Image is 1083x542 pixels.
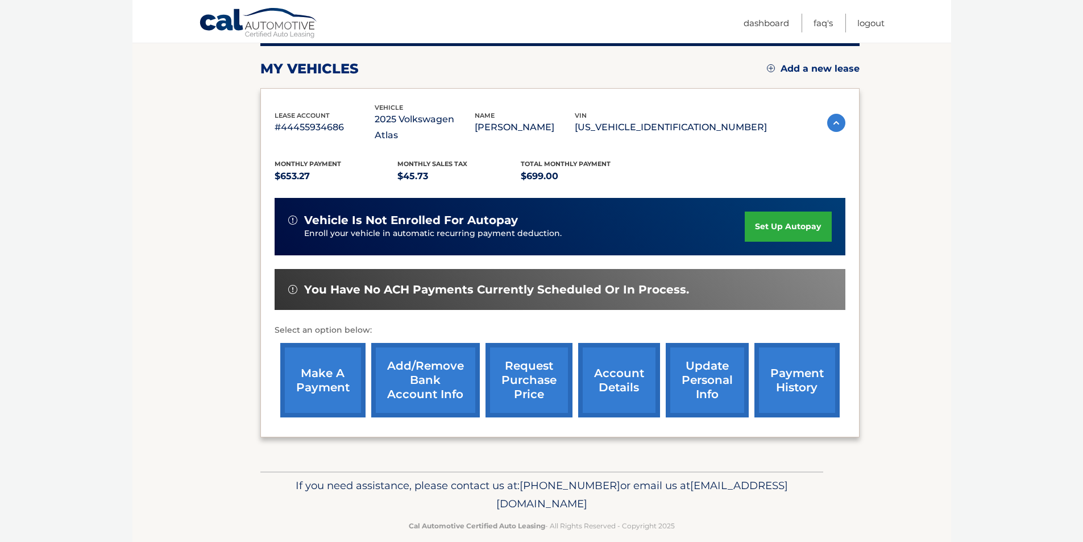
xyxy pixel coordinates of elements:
a: Logout [857,14,885,32]
a: account details [578,343,660,417]
a: Cal Automotive [199,7,318,40]
span: You have no ACH payments currently scheduled or in process. [304,283,689,297]
img: add.svg [767,64,775,72]
a: Add a new lease [767,63,860,75]
span: [EMAIL_ADDRESS][DOMAIN_NAME] [496,479,788,510]
p: $45.73 [397,168,521,184]
a: set up autopay [745,212,831,242]
span: [PHONE_NUMBER] [520,479,620,492]
p: If you need assistance, please contact us at: or email us at [268,477,816,513]
a: request purchase price [486,343,572,417]
p: Enroll your vehicle in automatic recurring payment deduction. [304,227,745,240]
p: $699.00 [521,168,644,184]
p: [PERSON_NAME] [475,119,575,135]
a: update personal info [666,343,749,417]
h2: my vehicles [260,60,359,77]
a: Add/Remove bank account info [371,343,480,417]
span: vehicle [375,104,403,111]
p: #44455934686 [275,119,375,135]
img: accordion-active.svg [827,114,845,132]
span: Total Monthly Payment [521,160,611,168]
p: Select an option below: [275,324,845,337]
a: FAQ's [814,14,833,32]
p: $653.27 [275,168,398,184]
span: Monthly Payment [275,160,341,168]
p: [US_VEHICLE_IDENTIFICATION_NUMBER] [575,119,767,135]
img: alert-white.svg [288,285,297,294]
a: make a payment [280,343,366,417]
span: Monthly sales Tax [397,160,467,168]
a: Dashboard [744,14,789,32]
img: alert-white.svg [288,216,297,225]
a: payment history [754,343,840,417]
span: vehicle is not enrolled for autopay [304,213,518,227]
span: name [475,111,495,119]
p: - All Rights Reserved - Copyright 2025 [268,520,816,532]
p: 2025 Volkswagen Atlas [375,111,475,143]
strong: Cal Automotive Certified Auto Leasing [409,522,545,530]
span: lease account [275,111,330,119]
span: vin [575,111,587,119]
